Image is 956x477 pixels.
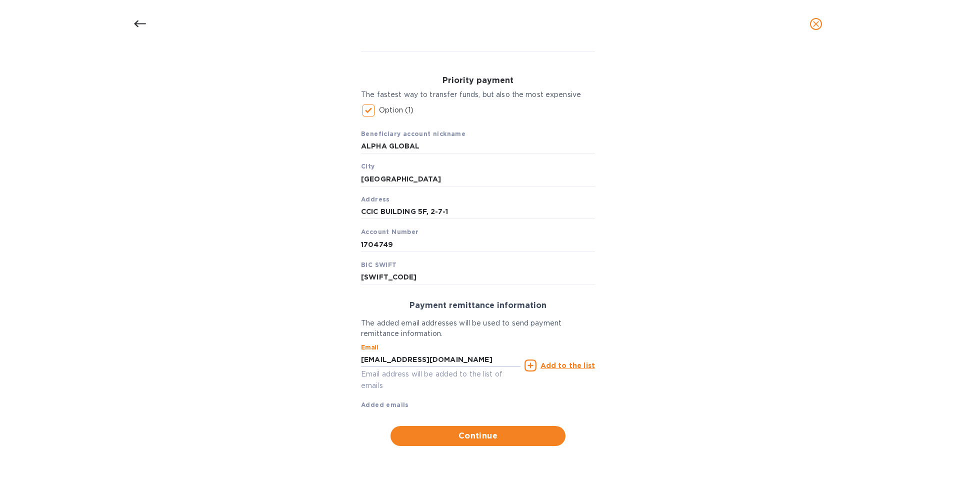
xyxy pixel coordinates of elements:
b: Added emails [361,401,409,408]
b: City [361,162,375,170]
input: Beneficiary account nickname [361,139,595,154]
h3: Payment remittance information [361,301,595,310]
b: Beneficiary account nickname [361,130,465,137]
h3: Priority payment [361,76,595,85]
p: Option (1) [379,105,413,115]
span: Continue [398,430,557,442]
b: Account Number [361,228,419,235]
p: The added email addresses will be used to send payment remittance information. [361,318,595,339]
button: Continue [390,426,565,446]
input: City [361,171,595,186]
u: Add to the list [540,361,595,369]
input: BIC SWIFT [361,270,595,285]
button: close [804,12,828,36]
b: BIC SWIFT [361,261,397,268]
input: Account Number [361,237,595,252]
p: The fastest way to transfer funds, but also the most expensive [361,89,595,100]
input: Address [361,204,595,219]
label: Email [361,345,378,351]
p: Email address will be added to the list of emails [361,368,520,391]
b: Address [361,195,390,203]
input: Enter email [361,352,520,367]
